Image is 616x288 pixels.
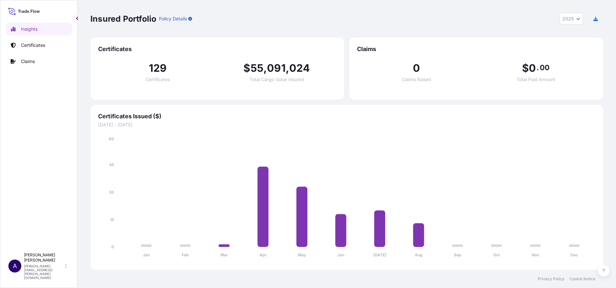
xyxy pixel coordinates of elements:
[260,252,267,257] tspan: Apr
[540,65,549,70] span: 00
[538,276,564,282] a: Privacy Policy
[517,77,555,82] span: Total Paid Amount
[560,13,583,25] button: Year Selector
[562,16,574,22] span: 2025
[21,26,37,32] p: Insights
[251,63,263,73] span: 55
[5,55,72,68] a: Claims
[357,45,595,53] span: Claims
[21,42,45,48] p: Certificates
[413,63,420,73] span: 0
[267,63,286,73] span: 091
[221,252,228,257] tspan: Mar
[493,252,500,257] tspan: Oct
[90,14,156,24] p: Insured Portfolio
[98,45,336,53] span: Certificates
[111,244,114,249] tspan: 0
[182,252,189,257] tspan: Feb
[143,252,150,257] tspan: Jan
[98,112,595,120] span: Certificates Issued ($)
[109,162,114,167] tspan: 45
[24,252,64,263] p: [PERSON_NAME] [PERSON_NAME]
[570,276,595,282] a: Cookie Notice
[298,252,306,257] tspan: May
[146,77,170,82] span: Certificates
[263,63,267,73] span: ,
[149,63,167,73] span: 129
[286,63,289,73] span: ,
[454,252,461,257] tspan: Sep
[529,63,536,73] span: 0
[243,63,250,73] span: $
[570,252,578,257] tspan: Dec
[289,63,310,73] span: 024
[98,122,595,128] span: [DATE] - [DATE]
[5,23,72,36] a: Insights
[415,252,423,257] tspan: Aug
[402,77,431,82] span: Claims Raised
[532,252,539,257] tspan: Nov
[5,39,72,52] a: Certificates
[373,252,386,257] tspan: [DATE]
[537,65,539,70] span: .
[13,263,17,269] span: A
[159,16,187,22] p: Policy Details
[24,264,64,280] p: [PERSON_NAME][EMAIL_ADDRESS][PERSON_NAME][DOMAIN_NAME]
[21,58,35,65] p: Claims
[250,77,304,82] span: Total Cargo Value Insured
[109,136,114,141] tspan: 60
[522,63,529,73] span: $
[337,252,344,257] tspan: Jun
[110,217,114,222] tspan: 15
[109,190,114,195] tspan: 30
